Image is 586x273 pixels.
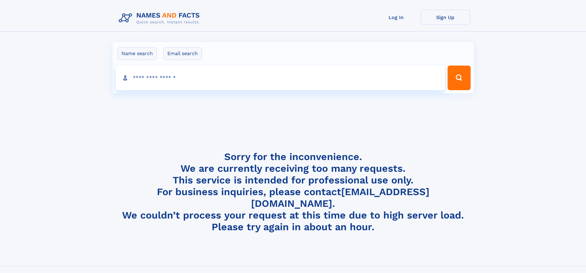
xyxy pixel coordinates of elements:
[421,10,470,25] a: Sign Up
[251,186,429,209] a: [EMAIL_ADDRESS][DOMAIN_NAME]
[116,66,445,90] input: search input
[448,66,470,90] button: Search Button
[116,10,205,26] img: Logo Names and Facts
[118,47,157,60] label: Name search
[163,47,202,60] label: Email search
[372,10,421,25] a: Log In
[116,151,470,233] h4: Sorry for the inconvenience. We are currently receiving too many requests. This service is intend...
